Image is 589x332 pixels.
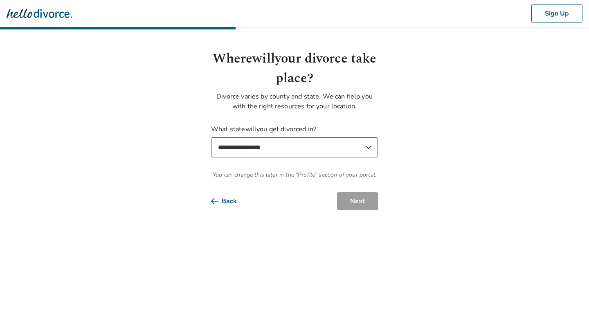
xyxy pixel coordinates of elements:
[211,170,378,179] span: You can change this later in the "Profile" section of your portal.
[7,5,72,22] img: Hello Divorce Logo
[211,137,378,157] select: What statewillyou get divorced in?
[211,49,378,88] h1: Where will your divorce take place?
[211,124,378,157] label: What state will you get divorced in?
[211,192,250,210] button: Back
[337,192,378,210] button: Next
[211,92,378,111] p: Divorce varies by county and state. We can help you with the right resources for your location.
[531,4,582,23] button: Sign Up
